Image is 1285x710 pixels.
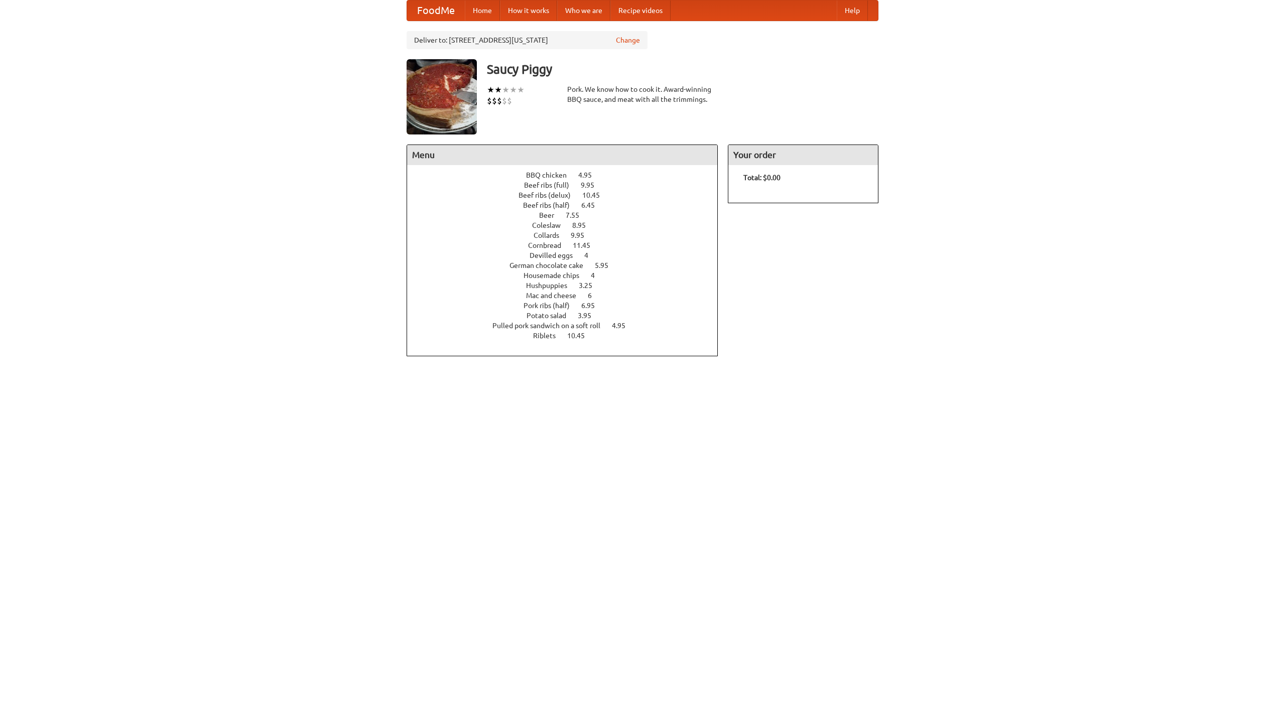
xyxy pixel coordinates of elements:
a: Change [616,35,640,45]
span: 4.95 [578,171,602,179]
span: 10.45 [567,332,595,340]
li: ★ [487,84,494,95]
b: Total: $0.00 [743,174,781,182]
a: Coleslaw 8.95 [532,221,604,229]
a: BBQ chicken 4.95 [526,171,610,179]
li: ★ [494,84,502,95]
span: 4 [584,251,598,259]
h4: Menu [407,145,717,165]
span: 5.95 [595,261,618,269]
span: Mac and cheese [526,292,586,300]
a: Pulled pork sandwich on a soft roll 4.95 [492,322,644,330]
li: $ [492,95,497,106]
div: Pork. We know how to cook it. Award-winning BBQ sauce, and meat with all the trimmings. [567,84,718,104]
li: ★ [517,84,525,95]
span: Housemade chips [524,271,589,279]
h3: Saucy Piggy [487,59,878,79]
a: FoodMe [407,1,465,21]
span: Devilled eggs [530,251,583,259]
span: 8.95 [572,221,596,229]
a: Beef ribs (half) 6.45 [523,201,613,209]
span: Potato salad [527,312,576,320]
span: Beef ribs (full) [524,181,579,189]
span: Cornbread [528,241,571,249]
a: Riblets 10.45 [533,332,603,340]
span: Collards [534,231,569,239]
a: Recipe videos [610,1,671,21]
span: BBQ chicken [526,171,577,179]
span: 7.55 [566,211,589,219]
span: 10.45 [582,191,610,199]
span: Beer [539,211,564,219]
a: Devilled eggs 4 [530,251,607,259]
a: Hushpuppies 3.25 [526,281,611,290]
a: German chocolate cake 5.95 [509,261,627,269]
li: ★ [509,84,517,95]
span: Riblets [533,332,566,340]
span: 9.95 [581,181,604,189]
li: $ [497,95,502,106]
a: Mac and cheese 6 [526,292,610,300]
span: Pork ribs (half) [524,302,580,310]
li: $ [507,95,512,106]
a: Home [465,1,500,21]
a: Pork ribs (half) 6.95 [524,302,613,310]
span: 11.45 [573,241,600,249]
a: Potato salad 3.95 [527,312,610,320]
a: Cornbread 11.45 [528,241,609,249]
div: Deliver to: [STREET_ADDRESS][US_STATE] [407,31,648,49]
li: $ [502,95,507,106]
span: 6.45 [581,201,605,209]
span: 3.95 [578,312,601,320]
span: Pulled pork sandwich on a soft roll [492,322,610,330]
span: 4 [591,271,605,279]
a: Beef ribs (full) 9.95 [524,181,613,189]
li: ★ [502,84,509,95]
span: 6 [588,292,602,300]
h4: Your order [728,145,878,165]
a: Beef ribs (delux) 10.45 [519,191,618,199]
span: 3.25 [579,281,602,290]
span: 9.95 [571,231,594,239]
a: Collards 9.95 [534,231,603,239]
a: Help [837,1,868,21]
span: Beef ribs (half) [523,201,580,209]
img: angular.jpg [407,59,477,134]
li: $ [487,95,492,106]
span: German chocolate cake [509,261,593,269]
span: Beef ribs (delux) [519,191,581,199]
a: Housemade chips 4 [524,271,613,279]
span: Coleslaw [532,221,571,229]
a: Beer 7.55 [539,211,598,219]
span: 6.95 [581,302,605,310]
span: Hushpuppies [526,281,577,290]
span: 4.95 [612,322,635,330]
a: How it works [500,1,557,21]
a: Who we are [557,1,610,21]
